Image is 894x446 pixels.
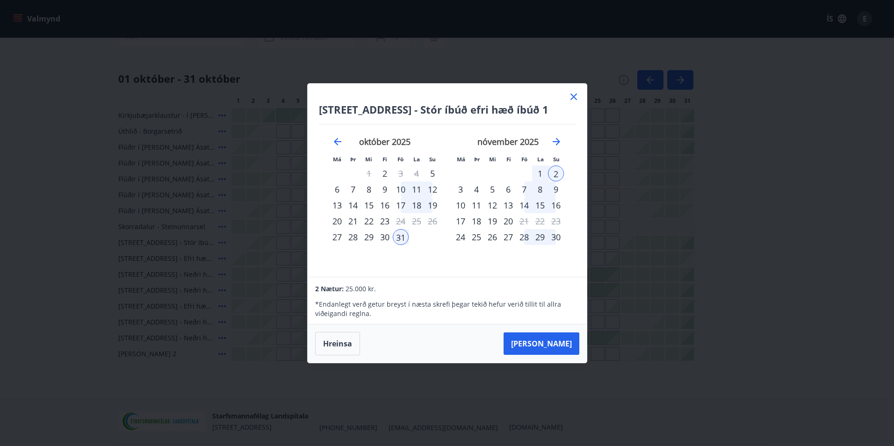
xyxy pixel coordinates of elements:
[453,213,469,229] div: 17
[345,229,361,245] div: 28
[425,197,440,213] div: 19
[377,197,393,213] div: 16
[500,229,516,245] td: Choose fimmtudagur, 27. nóvember 2025 as your check-in date. It’s available.
[532,229,548,245] div: 29
[516,229,532,245] div: 28
[345,229,361,245] td: Choose þriðjudagur, 28. október 2025 as your check-in date. It’s available.
[532,165,548,181] td: Selected. laugardagur, 1. nóvember 2025
[409,213,425,229] td: Not available. laugardagur, 25. október 2025
[361,229,377,245] div: 29
[548,181,564,197] div: 9
[361,197,377,213] div: 15
[532,229,548,245] td: Choose laugardagur, 29. nóvember 2025 as your check-in date. It’s available.
[397,156,404,163] small: Fö
[377,229,393,245] div: 30
[500,213,516,229] td: Choose fimmtudagur, 20. nóvember 2025 as your check-in date. It’s available.
[551,136,562,147] div: Move forward to switch to the next month.
[484,229,500,245] div: 26
[329,229,345,245] td: Choose mánudagur, 27. október 2025 as your check-in date. It’s available.
[484,197,500,213] td: Choose miðvikudagur, 12. nóvember 2025 as your check-in date. It’s available.
[548,229,564,245] div: 30
[329,197,345,213] div: 13
[377,181,393,197] div: 9
[453,197,469,213] div: 10
[453,181,469,197] div: 3
[484,213,500,229] td: Choose miðvikudagur, 19. nóvember 2025 as your check-in date. It’s available.
[332,136,343,147] div: Move backward to switch to the previous month.
[409,181,425,197] td: Choose laugardagur, 11. október 2025 as your check-in date. It’s available.
[425,165,440,181] td: Choose sunnudagur, 5. október 2025 as your check-in date. It’s available.
[548,165,564,181] div: 2
[361,181,377,197] td: Choose miðvikudagur, 8. október 2025 as your check-in date. It’s available.
[329,181,345,197] td: Choose mánudagur, 6. október 2025 as your check-in date. It’s available.
[521,156,527,163] small: Fö
[359,136,411,147] strong: október 2025
[319,102,576,116] h4: [STREET_ADDRESS] - Stór íbúð efri hæð íbúð 1
[469,197,484,213] td: Choose þriðjudagur, 11. nóvember 2025 as your check-in date. It’s available.
[484,181,500,197] div: 5
[500,229,516,245] div: 27
[329,181,345,197] div: 6
[532,165,548,181] div: 1
[361,213,377,229] td: Choose miðvikudagur, 22. október 2025 as your check-in date. It’s available.
[393,165,409,181] div: Aðeins útritun í boði
[484,181,500,197] td: Choose miðvikudagur, 5. nóvember 2025 as your check-in date. It’s available.
[393,181,409,197] td: Choose föstudagur, 10. október 2025 as your check-in date. It’s available.
[425,181,440,197] div: 12
[377,213,393,229] td: Choose fimmtudagur, 23. október 2025 as your check-in date. It’s available.
[500,181,516,197] div: 6
[393,181,409,197] div: 10
[319,124,576,266] div: Calendar
[516,197,532,213] td: Choose föstudagur, 14. nóvember 2025 as your check-in date. It’s available.
[345,213,361,229] td: Choose þriðjudagur, 21. október 2025 as your check-in date. It’s available.
[345,213,361,229] div: 21
[532,197,548,213] div: 15
[377,165,393,181] td: Choose fimmtudagur, 2. október 2025 as your check-in date. It’s available.
[469,181,484,197] div: 4
[346,284,376,293] span: 25.000 kr.
[537,156,544,163] small: La
[409,165,425,181] td: Not available. laugardagur, 4. október 2025
[548,229,564,245] td: Choose sunnudagur, 30. nóvember 2025 as your check-in date. It’s available.
[413,156,420,163] small: La
[469,229,484,245] div: 25
[532,197,548,213] td: Choose laugardagur, 15. nóvember 2025 as your check-in date. It’s available.
[382,156,387,163] small: Fi
[469,229,484,245] td: Choose þriðjudagur, 25. nóvember 2025 as your check-in date. It’s available.
[377,213,393,229] div: 23
[457,156,465,163] small: Má
[315,300,579,318] p: * Endanlegt verð getur breyst í næsta skrefi þegar tekið hefur verið tillit til allra viðeigandi ...
[548,181,564,197] td: Choose sunnudagur, 9. nóvember 2025 as your check-in date. It’s available.
[469,213,484,229] td: Choose þriðjudagur, 18. nóvember 2025 as your check-in date. It’s available.
[474,156,480,163] small: Þr
[361,229,377,245] td: Choose miðvikudagur, 29. október 2025 as your check-in date. It’s available.
[329,197,345,213] td: Choose mánudagur, 13. október 2025 as your check-in date. It’s available.
[333,156,341,163] small: Má
[361,181,377,197] div: 8
[548,197,564,213] div: 16
[425,213,440,229] td: Not available. sunnudagur, 26. október 2025
[393,229,409,245] div: 31
[409,197,425,213] td: Choose laugardagur, 18. október 2025 as your check-in date. It’s available.
[329,213,345,229] td: Choose mánudagur, 20. október 2025 as your check-in date. It’s available.
[425,197,440,213] td: Choose sunnudagur, 19. október 2025 as your check-in date. It’s available.
[425,165,440,181] div: Aðeins innritun í boði
[409,197,425,213] div: 18
[532,181,548,197] div: 8
[345,197,361,213] div: 14
[393,213,409,229] div: Aðeins útritun í boði
[548,197,564,213] td: Choose sunnudagur, 16. nóvember 2025 as your check-in date. It’s available.
[516,213,532,229] div: Aðeins útritun í boði
[553,156,560,163] small: Su
[504,332,579,355] button: [PERSON_NAME]
[409,181,425,197] div: 11
[429,156,436,163] small: Su
[350,156,356,163] small: Þr
[393,229,409,245] td: Selected as start date. föstudagur, 31. október 2025
[393,213,409,229] td: Choose föstudagur, 24. október 2025 as your check-in date. It’s available.
[500,197,516,213] td: Choose fimmtudagur, 13. nóvember 2025 as your check-in date. It’s available.
[489,156,496,163] small: Mi
[361,213,377,229] div: 22
[484,213,500,229] div: 19
[469,197,484,213] div: 11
